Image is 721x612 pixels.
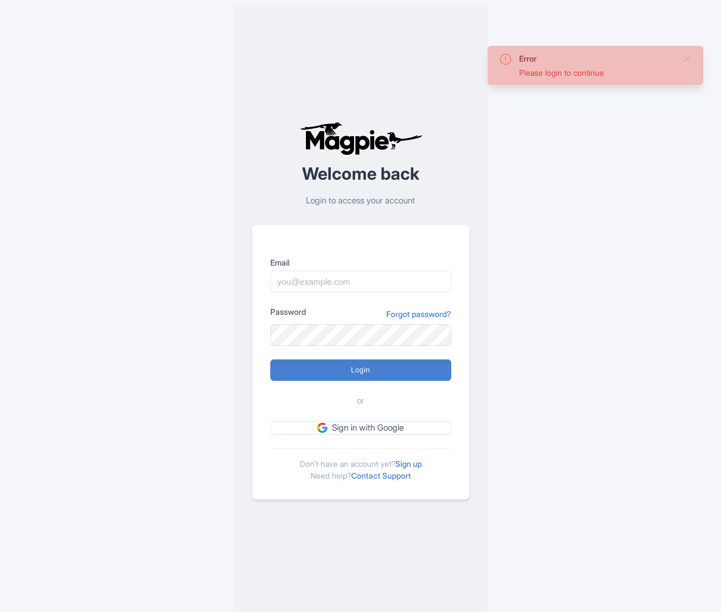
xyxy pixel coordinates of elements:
a: Contact Support [351,471,411,480]
label: Password [270,306,306,318]
a: Sign up [395,459,422,468]
div: Don't have an account yet? Need help? [270,448,451,481]
h2: Welcome back [252,164,469,183]
img: google.svg [317,423,327,433]
label: Email [270,257,451,268]
button: Close [683,53,692,66]
input: you@example.com [270,271,451,292]
a: Forgot password? [386,308,451,320]
input: Login [270,359,451,381]
a: Sign in with Google [270,421,451,435]
span: or [357,394,364,407]
div: Error [519,53,674,64]
p: Login to access your account [252,194,469,207]
div: Please login to continue [519,67,674,79]
img: logo-ab69f6fb50320c5b225c76a69d11143b.png [297,121,424,155]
